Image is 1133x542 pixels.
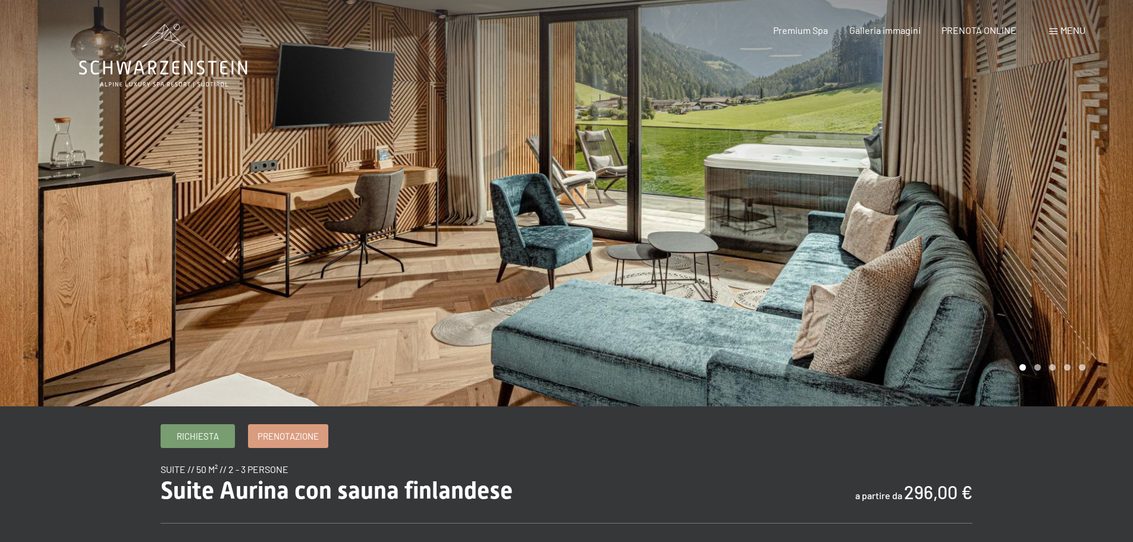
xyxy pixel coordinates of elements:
[161,477,513,505] span: Suite Aurina con sauna finlandese
[258,430,319,443] span: Prenotazione
[773,24,828,36] a: Premium Spa
[904,481,972,503] b: 296,00 €
[249,425,328,447] a: Prenotazione
[855,490,902,501] span: a partire da
[1060,24,1085,36] span: Menu
[161,425,234,447] a: Richiesta
[161,463,288,475] span: suite // 50 m² // 2 - 3 persone
[849,24,921,36] a: Galleria immagini
[177,430,219,443] span: Richiesta
[941,24,1016,36] a: PRENOTA ONLINE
